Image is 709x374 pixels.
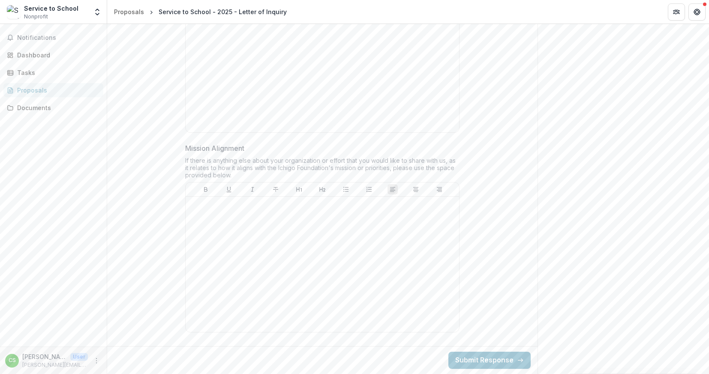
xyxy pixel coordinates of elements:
div: Dashboard [17,51,96,60]
div: Proposals [114,7,144,16]
p: Mission Alignment [185,143,244,153]
p: [PERSON_NAME][EMAIL_ADDRESS][DOMAIN_NAME] [22,361,88,369]
button: Align Right [434,184,445,194]
div: Proposals [17,86,96,95]
div: Tasks [17,68,96,77]
div: If there is anything else about your organization or effort that you would like to share with us,... [185,157,460,182]
a: Tasks [3,66,103,80]
a: Documents [3,101,103,115]
a: Proposals [111,6,147,18]
a: Dashboard [3,48,103,62]
button: Open entity switcher [91,3,103,21]
button: Submit Response [448,352,531,369]
div: Christine Schwartz [9,358,16,363]
button: Align Center [411,184,421,194]
button: More [91,356,102,366]
p: User [70,353,88,361]
div: Service to School - 2025 - Letter of Inquiry [159,7,287,16]
button: Strike [270,184,281,194]
a: Proposals [3,83,103,97]
button: Align Left [388,184,398,194]
p: [PERSON_NAME] [22,352,67,361]
img: Service to School [7,5,21,19]
button: Underline [224,184,234,194]
button: Bold [201,184,211,194]
button: Heading 1 [294,184,304,194]
button: Ordered List [364,184,374,194]
button: Get Help [688,3,706,21]
span: Nonprofit [24,13,48,21]
div: Documents [17,103,96,112]
button: Notifications [3,31,103,45]
button: Heading 2 [317,184,327,194]
button: Bullet List [341,184,351,194]
button: Italicize [247,184,258,194]
div: Service to School [24,4,78,13]
button: Partners [668,3,685,21]
span: Notifications [17,34,100,42]
nav: breadcrumb [111,6,290,18]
